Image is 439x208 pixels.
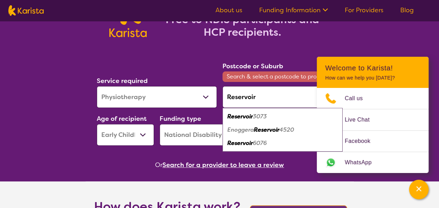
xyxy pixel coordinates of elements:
em: 6076 [253,139,267,147]
span: WhatsApp [345,157,380,168]
em: Reservoir [254,126,279,133]
label: Service required [97,77,148,85]
button: Search for a provider to leave a review [162,160,284,170]
label: Postcode or Suburb [222,62,283,70]
img: Karista logo [8,5,44,16]
em: Enoggera [227,126,254,133]
span: Live Chat [345,115,378,125]
a: Funding Information [259,6,328,14]
input: Type [222,86,343,108]
em: 3073 [253,113,267,120]
h2: Welcome to Karista! [325,64,420,72]
em: 4520 [279,126,294,133]
p: How can we help you [DATE]? [325,75,420,81]
span: Facebook [345,136,379,146]
em: Reservoir [227,139,253,147]
a: For Providers [345,6,383,14]
ul: Choose channel [317,88,429,173]
em: Reservoir [227,113,253,120]
span: Search & select a postcode to proceed [222,71,343,82]
label: Age of recipient [97,115,147,123]
div: Reservoir 6076 [226,137,339,150]
button: Channel Menu [409,180,429,199]
div: Reservoir 3073 [226,110,339,123]
span: Call us [345,93,371,104]
div: Enoggera Reservoir 4520 [226,123,339,137]
a: Blog [400,6,414,14]
a: Web link opens in a new tab. [317,152,429,173]
h2: Free to NDIS participants and HCP recipients. [155,13,330,39]
a: About us [215,6,242,14]
div: Channel Menu [317,57,429,173]
label: Funding type [160,115,201,123]
span: Or [155,160,162,170]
